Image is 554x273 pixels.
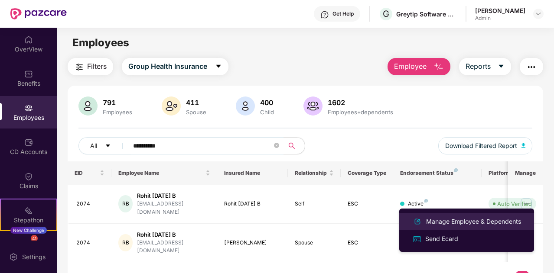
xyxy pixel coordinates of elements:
[284,142,300,149] span: search
[295,239,334,247] div: Spouse
[497,199,532,208] div: Auto Verified
[72,36,129,49] span: Employees
[118,195,133,212] div: RB
[137,239,210,255] div: [EMAIL_ADDRESS][DOMAIN_NAME]
[433,62,444,72] img: svg+xml;base64,PHN2ZyB4bWxucz0iaHR0cDovL3d3dy53My5vcmcvMjAwMC9zdmciIHhtbG5zOnhsaW5rPSJodHRwOi8vd3...
[76,239,105,247] div: 2074
[101,109,134,116] div: Employees
[78,96,98,116] img: svg+xml;base64,PHN2ZyB4bWxucz0iaHR0cDovL3d3dy53My5vcmcvMjAwMC9zdmciIHhtbG5zOnhsaW5rPSJodHRwOi8vd3...
[412,234,422,244] img: svg+xml;base64,PHN2ZyB4bWxucz0iaHR0cDovL3d3dy53My5vcmcvMjAwMC9zdmciIHdpZHRoPSIxNiIgaGVpZ2h0PSIxNi...
[258,109,276,116] div: Child
[76,200,105,208] div: 2074
[326,109,395,116] div: Employees+dependents
[24,70,33,78] img: svg+xml;base64,PHN2ZyBpZD0iQmVuZWZpdHMiIHhtbG5zPSJodHRwOi8vd3d3LnczLm9yZy8yMDAwL3N2ZyIgd2lkdGg9Ij...
[438,137,533,154] button: Download Filtered Report
[475,15,525,22] div: Admin
[295,170,327,177] span: Relationship
[274,143,279,148] span: close-circle
[24,104,33,112] img: svg+xml;base64,PHN2ZyBpZD0iRW1wbG95ZWVzIiB4bWxucz0iaHR0cDovL3d3dy53My5vcmcvMjAwMC9zdmciIHdpZHRoPS...
[475,6,525,15] div: [PERSON_NAME]
[215,63,222,71] span: caret-down
[332,10,354,17] div: Get Help
[394,61,427,72] span: Employee
[1,216,56,225] div: Stepathon
[68,58,113,75] button: Filters
[9,253,18,261] img: svg+xml;base64,PHN2ZyBpZD0iU2V0dGluZy0yMHgyMCIgeG1sbnM9Imh0dHA6Ly93d3cudzMub3JnLzIwMDAvc3ZnIiB3aW...
[295,200,334,208] div: Self
[78,137,131,154] button: Allcaret-down
[526,62,537,72] img: svg+xml;base64,PHN2ZyB4bWxucz0iaHR0cDovL3d3dy53My5vcmcvMjAwMC9zdmciIHdpZHRoPSIyNCIgaGVpZ2h0PSIyNC...
[288,161,341,185] th: Relationship
[498,63,505,71] span: caret-down
[75,170,98,177] span: EID
[519,197,533,211] img: manageButton
[412,216,423,227] img: svg+xml;base64,PHN2ZyB4bWxucz0iaHR0cDovL3d3dy53My5vcmcvMjAwMC9zdmciIHhtbG5zOnhsaW5rPSJodHRwOi8vd3...
[137,192,210,200] div: Rohit [DATE] B
[388,58,450,75] button: Employee
[535,10,542,17] img: svg+xml;base64,PHN2ZyBpZD0iRHJvcGRvd24tMzJ4MzIiIHhtbG5zPSJodHRwOi8vd3d3LnczLm9yZy8yMDAwL3N2ZyIgd2...
[118,170,204,177] span: Employee Name
[137,200,210,216] div: [EMAIL_ADDRESS][DOMAIN_NAME]
[217,161,288,185] th: Insured Name
[459,58,511,75] button: Reportscaret-down
[348,200,387,208] div: ESC
[303,96,323,116] img: svg+xml;base64,PHN2ZyB4bWxucz0iaHR0cDovL3d3dy53My5vcmcvMjAwMC9zdmciIHhtbG5zOnhsaW5rPSJodHRwOi8vd3...
[184,109,208,116] div: Spouse
[20,253,48,261] div: Settings
[68,161,112,185] th: EID
[128,61,207,72] span: Group Health Insurance
[162,96,181,116] img: svg+xml;base64,PHN2ZyB4bWxucz0iaHR0cDovL3d3dy53My5vcmcvMjAwMC9zdmciIHhtbG5zOnhsaW5rPSJodHRwOi8vd3...
[31,235,38,242] div: 41
[105,143,111,150] span: caret-down
[408,200,428,208] div: Active
[454,168,458,172] img: svg+xml;base64,PHN2ZyB4bWxucz0iaHR0cDovL3d3dy53My5vcmcvMjAwMC9zdmciIHdpZHRoPSI4IiBoZWlnaHQ9IjgiIH...
[101,98,134,107] div: 791
[466,61,491,72] span: Reports
[10,8,67,19] img: New Pazcare Logo
[224,239,281,247] div: [PERSON_NAME]
[24,172,33,181] img: svg+xml;base64,PHN2ZyBpZD0iQ2xhaW0iIHhtbG5zPSJodHRwOi8vd3d3LnczLm9yZy8yMDAwL3N2ZyIgd2lkdGg9IjIwIi...
[122,58,228,75] button: Group Health Insurancecaret-down
[137,231,210,239] div: Rohit [DATE] B
[348,239,387,247] div: ESC
[90,141,97,151] span: All
[424,234,460,244] div: Send Ecard
[383,9,389,19] span: G
[396,10,457,18] div: Greytip Software Private Limited
[224,200,281,208] div: Rohit [DATE] B
[274,142,279,150] span: close-circle
[24,206,33,215] img: svg+xml;base64,PHN2ZyB4bWxucz0iaHR0cDovL3d3dy53My5vcmcvMjAwMC9zdmciIHdpZHRoPSIyMSIgaGVpZ2h0PSIyMC...
[508,161,543,185] th: Manage
[258,98,276,107] div: 400
[74,62,85,72] img: svg+xml;base64,PHN2ZyB4bWxucz0iaHR0cDovL3d3dy53My5vcmcvMjAwMC9zdmciIHdpZHRoPSIyNCIgaGVpZ2h0PSIyNC...
[10,227,47,234] div: New Challenge
[489,170,536,177] div: Platform Status
[320,10,329,19] img: svg+xml;base64,PHN2ZyBpZD0iSGVscC0zMngzMiIgeG1sbnM9Imh0dHA6Ly93d3cudzMub3JnLzIwMDAvc3ZnIiB3aWR0aD...
[400,170,474,177] div: Endorsement Status
[24,138,33,147] img: svg+xml;base64,PHN2ZyBpZD0iQ0RfQWNjb3VudHMiIGRhdGEtbmFtZT0iQ0QgQWNjb3VudHMiIHhtbG5zPSJodHRwOi8vd3...
[424,199,428,202] img: svg+xml;base64,PHN2ZyB4bWxucz0iaHR0cDovL3d3dy53My5vcmcvMjAwMC9zdmciIHdpZHRoPSI4IiBoZWlnaHQ9IjgiIH...
[284,137,305,154] button: search
[87,61,107,72] span: Filters
[424,217,523,226] div: Manage Employee & Dependents
[111,161,217,185] th: Employee Name
[445,141,517,151] span: Download Filtered Report
[341,161,394,185] th: Coverage Type
[184,98,208,107] div: 411
[236,96,255,116] img: svg+xml;base64,PHN2ZyB4bWxucz0iaHR0cDovL3d3dy53My5vcmcvMjAwMC9zdmciIHhtbG5zOnhsaW5rPSJodHRwOi8vd3...
[326,98,395,107] div: 1602
[24,35,33,44] img: svg+xml;base64,PHN2ZyBpZD0iSG9tZSIgeG1sbnM9Imh0dHA6Ly93d3cudzMub3JnLzIwMDAvc3ZnIiB3aWR0aD0iMjAiIG...
[521,143,526,148] img: svg+xml;base64,PHN2ZyB4bWxucz0iaHR0cDovL3d3dy53My5vcmcvMjAwMC9zdmciIHhtbG5zOnhsaW5rPSJodHRwOi8vd3...
[118,234,133,251] div: RB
